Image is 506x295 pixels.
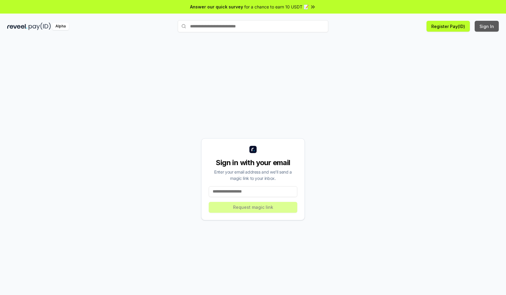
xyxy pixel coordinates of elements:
span: Answer our quick survey [190,4,243,10]
button: Sign In [475,21,499,32]
div: Enter your email address and we’ll send a magic link to your inbox. [209,169,297,181]
img: pay_id [29,23,51,30]
div: Sign in with your email [209,158,297,168]
button: Register Pay(ID) [426,21,470,32]
img: reveel_dark [7,23,27,30]
img: logo_small [249,146,257,153]
span: for a chance to earn 10 USDT 📝 [244,4,309,10]
div: Alpha [52,23,69,30]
